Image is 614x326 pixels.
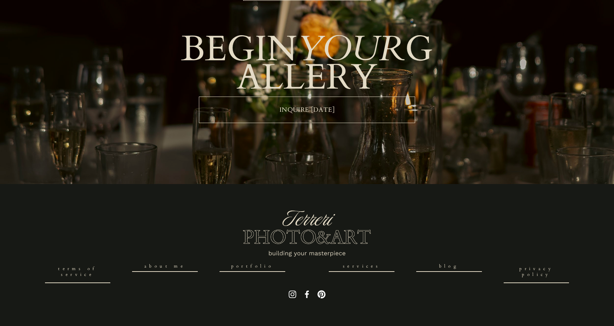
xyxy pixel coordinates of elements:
[45,261,111,283] a: Terms of service
[177,35,437,91] h1: BEGIN GALLERY
[303,289,311,300] a: Facebook
[288,289,296,300] a: Instagram
[504,261,569,283] a: Privacy Policy
[132,261,198,272] a: About Me
[199,97,415,123] a: INQUIRE [DATE]
[318,289,326,300] a: Pinterest
[297,25,405,73] em: YOUR
[220,261,285,272] a: Portfolio
[416,261,482,272] a: blog
[329,261,394,272] a: services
